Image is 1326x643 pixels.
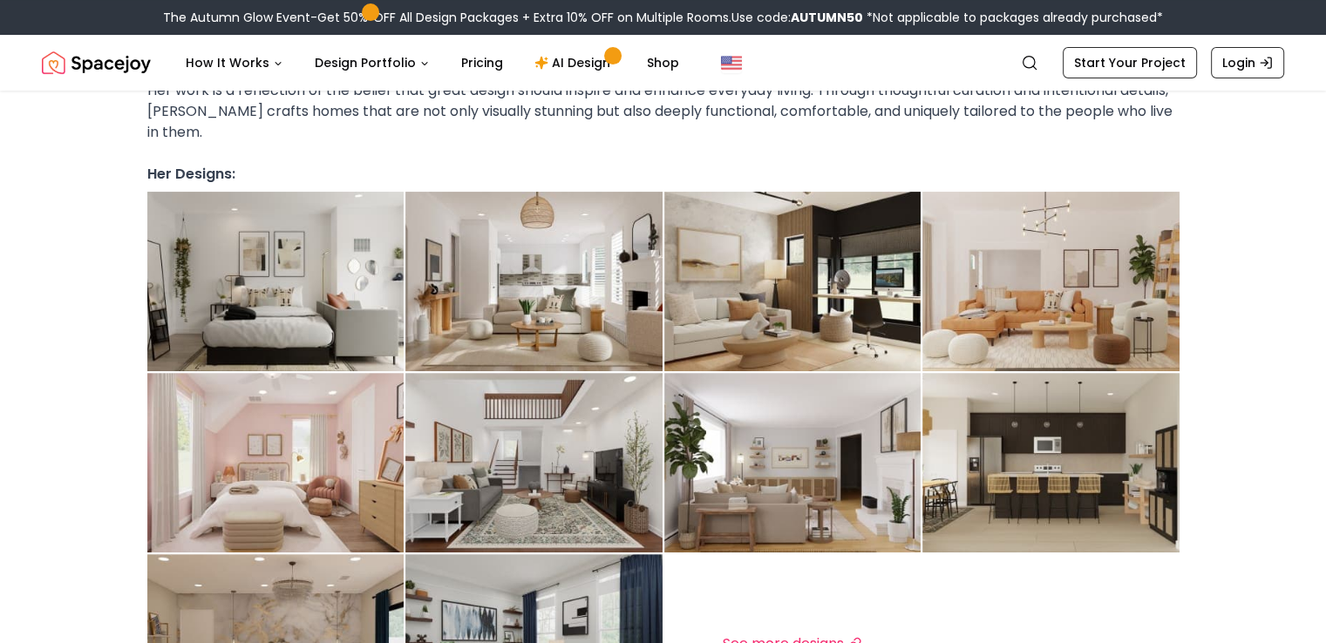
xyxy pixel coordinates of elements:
[664,192,921,371] img: Design by Cassandra%20Larry
[163,9,1163,26] div: The Autumn Glow Event-Get 50% OFF All Design Packages + Extra 10% OFF on Multiple Rooms.
[172,45,693,80] nav: Main
[405,373,663,552] img: Design by Cassandra%20Larry
[147,164,1180,185] h3: Her Designs:
[301,45,444,80] button: Design Portfolio
[922,373,1180,552] img: Design by Cassandra%20Larry
[1211,47,1284,78] a: Login
[147,80,1180,143] p: Her work is a reflection of the belief that great design should inspire and enhance everyday livi...
[42,45,151,80] img: Spacejoy Logo
[147,373,405,552] img: Design by Cassandra%20Larry
[1063,47,1197,78] a: Start Your Project
[172,45,297,80] button: How It Works
[922,192,1180,371] img: Design by Cassandra%20Larry
[721,52,742,73] img: United States
[731,9,863,26] span: Use code:
[863,9,1163,26] span: *Not applicable to packages already purchased*
[42,35,1284,91] nav: Global
[664,373,921,552] img: Design by Cassandra%20Larry
[633,45,693,80] a: Shop
[791,9,863,26] b: AUTUMN50
[405,192,663,371] img: Design by Cassandra%20Larry
[520,45,629,80] a: AI Design
[447,45,517,80] a: Pricing
[42,45,151,80] a: Spacejoy
[147,192,405,371] img: Design by Cassandra%20Larry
